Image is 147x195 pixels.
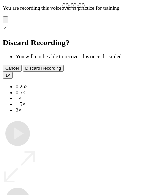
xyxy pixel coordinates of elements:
p: You are recording this voiceover as practice for training [3,5,144,11]
li: You will not be able to recover this once discarded. [16,54,144,60]
li: 1.5× [16,101,144,107]
button: Discard Recording [23,65,64,72]
li: 0.5× [16,90,144,96]
h2: Discard Recording? [3,38,144,47]
span: 1 [5,73,8,78]
li: 0.25× [16,84,144,90]
button: 1× [3,72,13,79]
button: Cancel [3,65,22,72]
a: 00:00:00 [62,2,85,9]
li: 2× [16,107,144,113]
li: 1× [16,96,144,101]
